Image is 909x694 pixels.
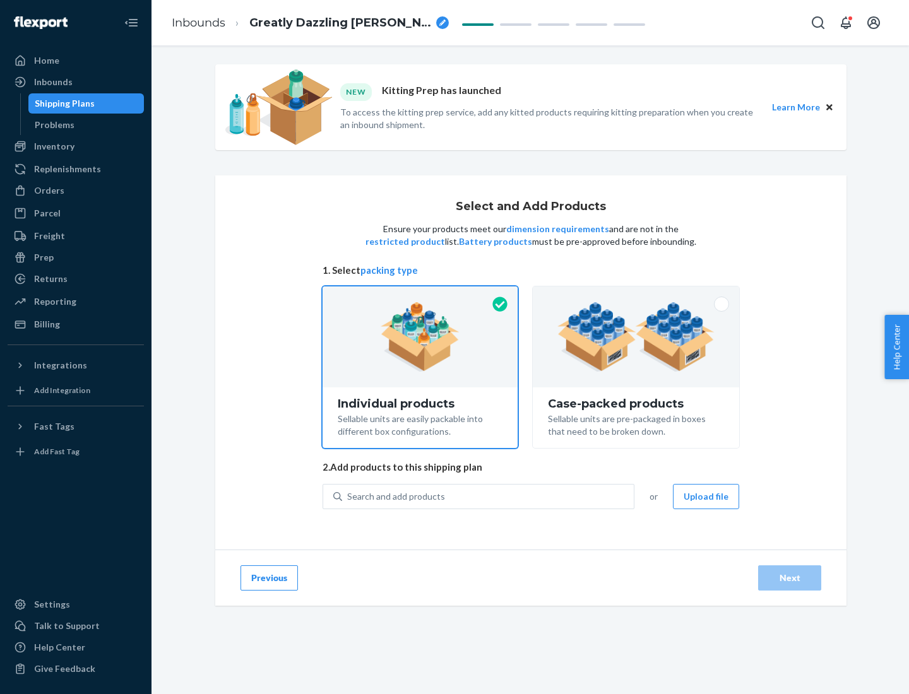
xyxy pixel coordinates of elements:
button: Integrations [8,355,144,375]
button: dimension requirements [506,223,609,235]
div: Orders [34,184,64,197]
button: Open Search Box [805,10,831,35]
a: Replenishments [8,159,144,179]
a: Inbounds [8,72,144,92]
button: Open account menu [861,10,886,35]
div: Problems [35,119,74,131]
div: Talk to Support [34,620,100,632]
div: Home [34,54,59,67]
span: 1. Select [323,264,739,277]
button: Learn More [772,100,820,114]
a: Problems [28,115,145,135]
a: Talk to Support [8,616,144,636]
p: Ensure your products meet our and are not in the list. must be pre-approved before inbounding. [364,223,698,248]
p: To access the kitting prep service, add any kitted products requiring kitting preparation when yo... [340,106,761,131]
span: 2. Add products to this shipping plan [323,461,739,474]
div: Fast Tags [34,420,74,433]
a: Settings [8,594,144,615]
div: Replenishments [34,163,101,175]
ol: breadcrumbs [162,4,459,42]
div: Add Fast Tag [34,446,80,457]
div: Billing [34,318,60,331]
button: Battery products [459,235,532,248]
button: Next [758,565,821,591]
div: Help Center [34,641,85,654]
a: Orders [8,180,144,201]
div: Search and add products [347,490,445,503]
a: Home [8,50,144,71]
button: Give Feedback [8,659,144,679]
div: Returns [34,273,68,285]
button: restricted product [365,235,445,248]
img: individual-pack.facf35554cb0f1810c75b2bd6df2d64e.png [381,302,460,372]
div: Give Feedback [34,662,95,675]
div: Inbounds [34,76,73,88]
button: Help Center [884,315,909,379]
button: Fast Tags [8,416,144,437]
p: Kitting Prep has launched [382,83,501,100]
a: Parcel [8,203,144,223]
div: Shipping Plans [35,97,95,110]
a: Prep [8,247,144,268]
div: Add Integration [34,385,90,396]
img: Flexport logo [14,16,68,29]
a: Shipping Plans [28,93,145,114]
div: Reporting [34,295,76,308]
div: Freight [34,230,65,242]
a: Add Fast Tag [8,442,144,462]
div: Individual products [338,397,502,410]
button: packing type [360,264,418,277]
a: Add Integration [8,380,144,401]
div: Inventory [34,140,74,153]
button: Upload file [673,484,739,509]
a: Reporting [8,291,144,312]
a: Inbounds [172,16,225,30]
div: Case-packed products [548,397,724,410]
div: NEW [340,83,372,100]
div: Sellable units are pre-packaged in boxes that need to be broken down. [548,410,724,438]
a: Help Center [8,637,144,657]
div: Settings [34,598,70,611]
span: Greatly Dazzling Barb [249,15,431,32]
a: Returns [8,269,144,289]
button: Close Navigation [119,10,144,35]
div: Parcel [34,207,61,220]
h1: Select and Add Products [456,201,606,213]
a: Billing [8,314,144,334]
div: Sellable units are easily packable into different box configurations. [338,410,502,438]
img: case-pack.59cecea509d18c883b923b81aeac6d0b.png [557,302,715,372]
a: Freight [8,226,144,246]
div: Integrations [34,359,87,372]
button: Open notifications [833,10,858,35]
span: or [650,490,658,503]
div: Prep [34,251,54,264]
button: Close [823,100,836,114]
button: Previous [241,565,298,591]
a: Inventory [8,136,144,156]
div: Next [769,572,811,584]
